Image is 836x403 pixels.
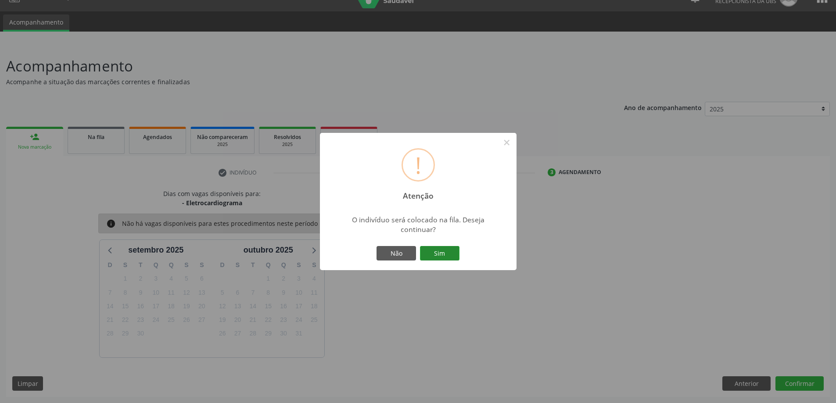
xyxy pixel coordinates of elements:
[395,185,441,200] h2: Atenção
[499,135,514,150] button: Close this dialog
[341,215,495,234] div: O indivíduo será colocado na fila. Deseja continuar?
[420,246,459,261] button: Sim
[377,246,416,261] button: Não
[415,150,421,180] div: !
